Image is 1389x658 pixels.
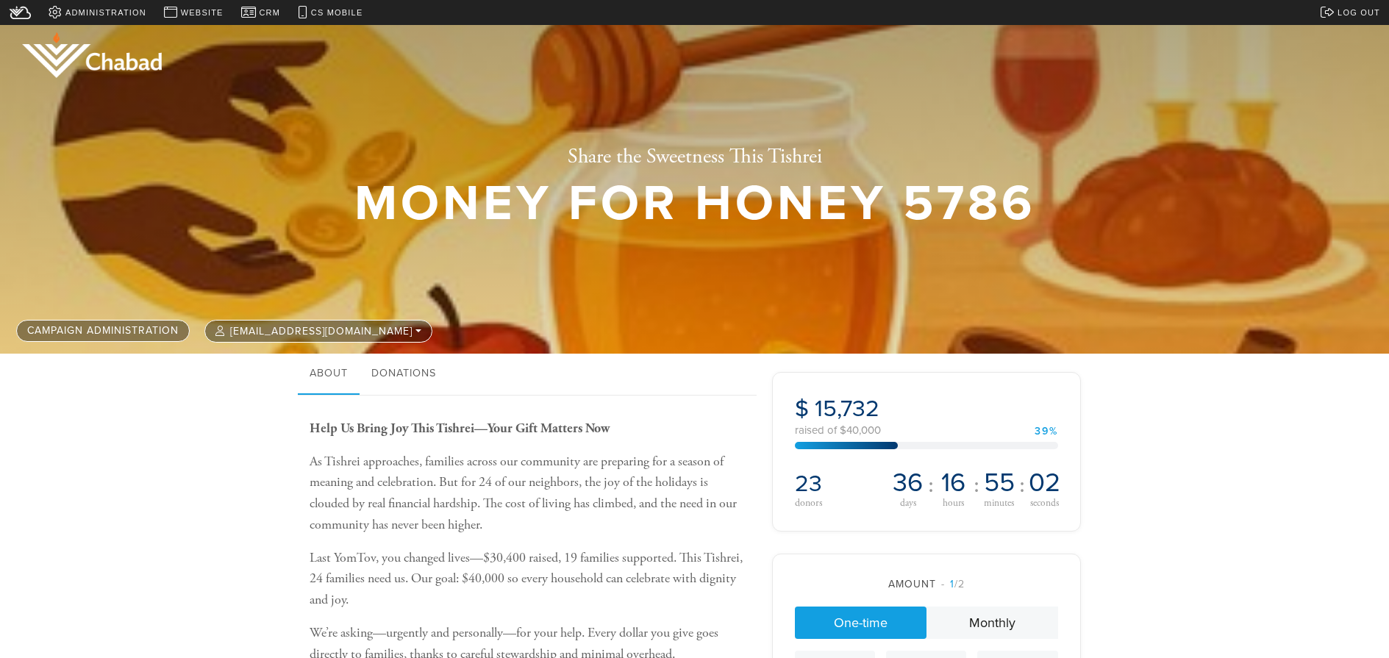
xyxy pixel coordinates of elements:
a: Campaign Administration [16,320,190,342]
span: : [928,473,934,497]
span: /2 [941,578,965,590]
b: Help Us Bring Joy This Tishrei—Your Gift Matters Now [310,420,610,437]
span: seconds [1030,498,1059,509]
div: donors [795,498,885,508]
a: About [298,354,360,395]
div: 39% [1035,426,1058,437]
span: 1 [950,578,954,590]
span: Website [181,7,224,19]
div: Amount [795,576,1058,592]
span: days [900,498,916,509]
img: logo_half.png [22,32,162,78]
a: One-time [795,607,926,639]
span: 16 [941,470,965,496]
button: [EMAIL_ADDRESS][DOMAIN_NAME] [204,320,432,343]
span: : [974,473,979,497]
span: 36 [893,470,923,496]
a: Donations [360,354,448,395]
span: : [1019,473,1025,497]
span: CRM [259,7,280,19]
span: CS Mobile [311,7,363,19]
h1: Money for Honey 5786 [354,180,1035,228]
span: hours [943,498,964,509]
span: 55 [984,470,1015,496]
span: 02 [1029,470,1060,496]
span: $ [795,395,809,423]
h2: Share the Sweetness This Tishrei [354,145,1035,170]
span: minutes [984,498,1014,509]
span: Log out [1338,7,1380,19]
span: Administration [65,7,146,19]
p: Last YomTov, you changed lives—$30,400 raised, 19 families supported. This Tishrei, 24 families n... [310,548,749,611]
p: As Tishrei approaches, families across our community are preparing for a season of meaning and ce... [310,451,749,536]
h2: 23 [795,470,885,498]
span: 15,732 [815,395,879,423]
a: Monthly [926,607,1058,639]
div: raised of $40,000 [795,425,1058,436]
